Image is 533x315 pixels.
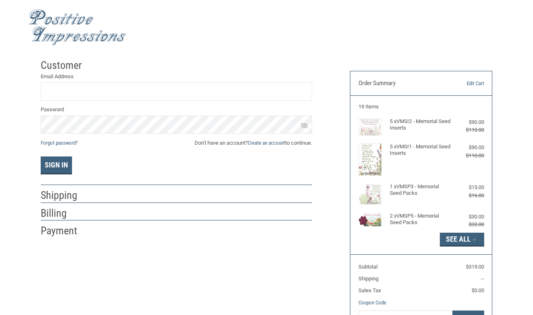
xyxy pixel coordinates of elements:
[390,118,451,132] h4: 5 x VMSI2 - Memorial Seed Inserts
[248,140,285,146] a: Create an account
[452,183,484,192] div: $15.00
[452,143,484,152] div: $90.00
[358,287,381,293] span: Sales Tax
[472,287,484,293] span: $0.00
[358,275,378,282] span: Shipping
[41,207,88,220] h2: Billing
[41,140,78,146] a: Forgot password?
[41,106,312,114] label: Password
[41,189,88,202] h2: Shipping
[452,118,484,126] div: $90.00
[41,73,312,81] label: Email Address
[466,264,484,270] span: $319.00
[358,104,484,110] h3: 19 Items
[452,152,484,160] div: $110.00
[28,9,126,46] img: Positive Impressions
[358,79,444,88] h3: Order Summary
[194,139,312,147] span: Don’t have an account? to continue.
[390,183,451,197] h4: 1 x VMSP3 - Memorial Seed Packs
[41,59,88,72] h2: Customer
[452,126,484,134] div: $110.00
[41,156,72,174] button: Sign In
[443,79,484,88] a: Edit Cart
[452,213,484,221] div: $30.00
[41,224,88,238] h2: Payment
[440,233,484,247] button: See All
[452,220,484,229] div: $32.00
[390,143,451,157] h4: 5 x VMSI1 - Memorial Seed Inserts
[390,213,451,226] h4: 2 x VMSP5 - Memorial Seed Packs
[452,192,484,200] div: $16.00
[481,275,484,282] span: --
[358,300,386,306] a: Coupon Code
[358,264,378,270] span: Subtotal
